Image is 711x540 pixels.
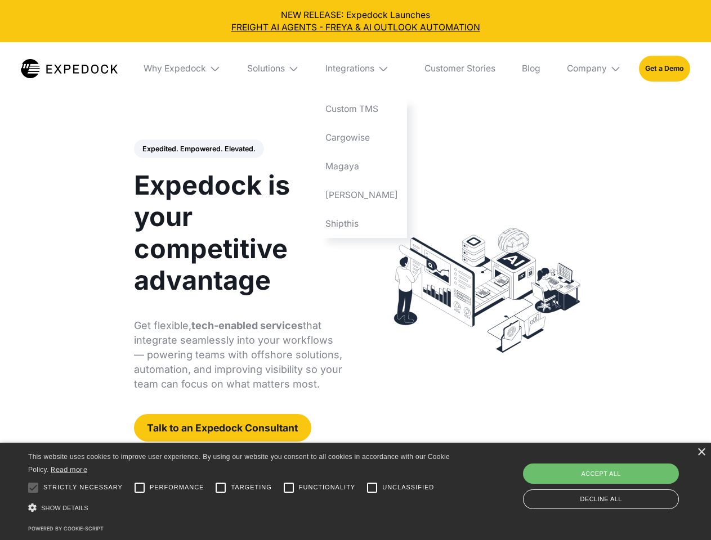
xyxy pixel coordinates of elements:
[513,42,549,95] a: Blog
[28,525,104,532] a: Powered by cookie-script
[191,319,303,331] strong: tech-enabled services
[524,418,711,540] iframe: Chat Widget
[135,42,230,95] div: Why Expedock
[317,124,407,152] a: Cargowise
[317,95,407,124] a: Custom TMS
[134,169,343,296] h1: Expedock is your competitive advantage
[231,483,271,492] span: Targeting
[415,42,504,95] a: Customer Stories
[28,501,454,516] div: Show details
[382,483,434,492] span: Unclassified
[325,63,374,74] div: Integrations
[51,465,87,474] a: Read more
[317,181,407,209] a: [PERSON_NAME]
[134,414,311,442] a: Talk to an Expedock Consultant
[317,42,407,95] div: Integrations
[247,63,285,74] div: Solutions
[144,63,206,74] div: Why Expedock
[9,21,703,34] a: FREIGHT AI AGENTS - FREYA & AI OUTLOOK AUTOMATION
[317,95,407,238] nav: Integrations
[9,9,703,34] div: NEW RELEASE: Expedock Launches
[150,483,204,492] span: Performance
[567,63,607,74] div: Company
[317,209,407,238] a: Shipthis
[558,42,630,95] div: Company
[28,453,450,474] span: This website uses cookies to improve user experience. By using our website you consent to all coo...
[639,56,690,81] a: Get a Demo
[43,483,123,492] span: Strictly necessary
[41,505,88,511] span: Show details
[317,152,407,181] a: Magaya
[238,42,308,95] div: Solutions
[134,318,343,391] p: Get flexible, that integrate seamlessly into your workflows — powering teams with offshore soluti...
[299,483,355,492] span: Functionality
